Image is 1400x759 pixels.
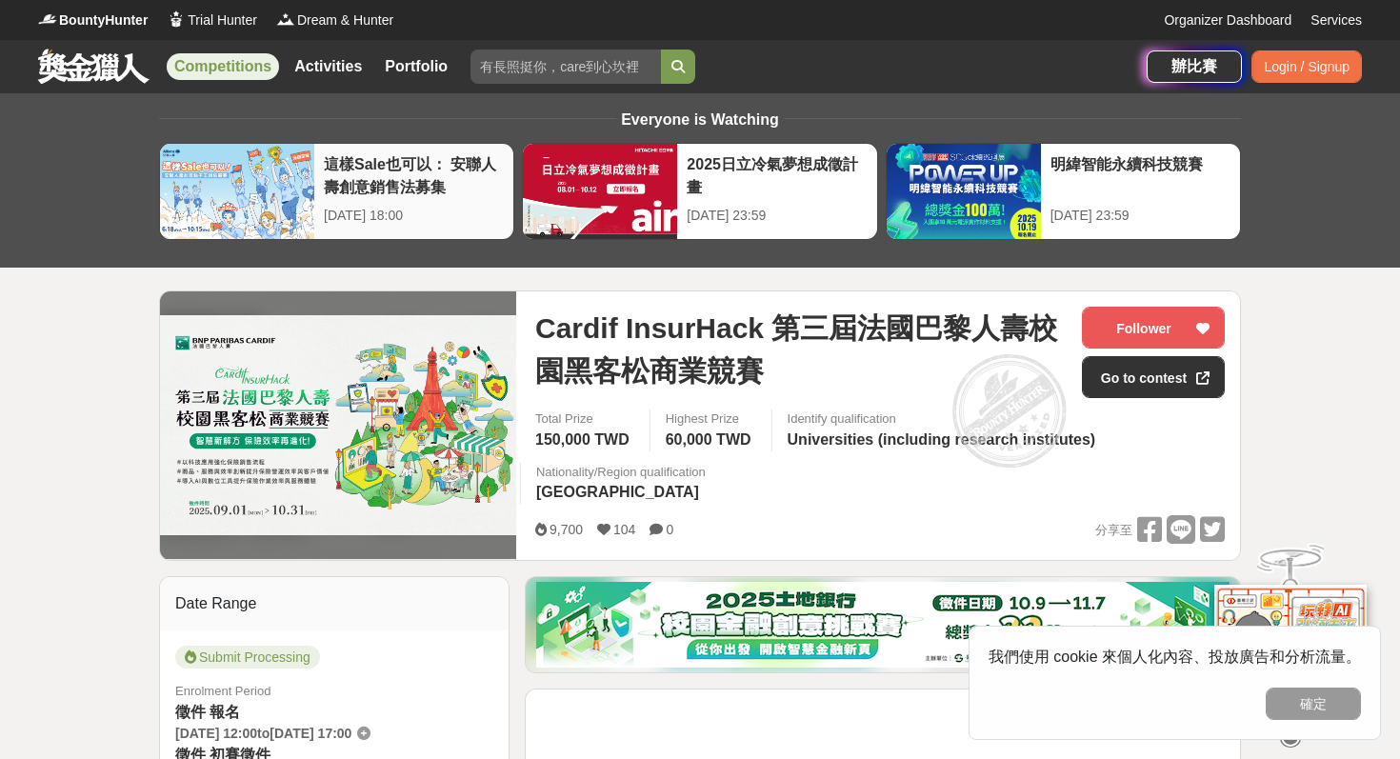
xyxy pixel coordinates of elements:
[167,10,257,30] a: LogoTrial Hunter
[175,684,270,698] span: Enrolment Period
[167,10,186,29] img: Logo
[536,463,706,482] div: Nationality/Region qualification
[324,153,504,196] div: 這樣Sale也可以： 安聯人壽創意銷售法募集
[1266,688,1361,720] button: 確定
[159,143,514,240] a: 這樣Sale也可以： 安聯人壽創意銷售法募集[DATE] 18:00
[270,726,351,741] span: [DATE] 17:00
[666,409,756,429] span: Highest Prize
[1147,50,1242,83] a: 辦比賽
[788,409,1101,429] div: Identify qualification
[550,522,583,537] span: 9,700
[536,484,699,500] span: [GEOGRAPHIC_DATA]
[535,431,630,448] span: 150,000 TWD
[1082,356,1225,398] a: Go to contest website
[257,726,270,741] span: to
[687,206,867,226] div: [DATE] 23:59
[1050,206,1230,226] div: [DATE] 23:59
[377,53,455,80] a: Portfolio
[160,577,509,630] div: Date Range
[1095,516,1132,545] span: 分享至
[522,143,877,240] a: 2025日立冷氣夢想成徵計畫[DATE] 23:59
[1310,10,1362,30] a: Services
[188,10,257,30] span: Trial Hunter
[536,582,1230,668] img: d20b4788-230c-4a26-8bab-6e291685a538.png
[1164,10,1291,30] a: Organizer Dashboard
[297,10,393,30] span: Dream & Hunter
[1082,307,1225,349] button: Follower
[1251,50,1362,83] div: Login / Signup
[788,431,1096,448] span: Universities (including research institutes)
[1214,585,1367,711] img: d2146d9a-e6f6-4337-9592-8cefde37ba6b.png
[989,649,1361,665] span: 我們使用 cookie 來個人化內容、投放廣告和分析流量。
[287,53,370,80] a: Activities
[616,111,784,128] span: Everyone is Watching
[59,10,148,30] span: BountyHunter
[687,153,867,196] div: 2025日立冷氣夢想成徵計畫
[175,704,240,720] span: 徵件 報名
[535,307,1067,392] span: Cardif InsurHack 第三屆法國巴黎人壽校園黑客松商業競賽
[666,431,751,448] span: 60,000 TWD
[1050,153,1230,196] div: 明緯智能永續科技競賽
[324,206,504,226] div: [DATE] 18:00
[470,50,661,84] input: 有長照挺你，care到心坎裡！青春出手，拍出照顧 影音徵件活動
[276,10,295,29] img: Logo
[160,315,516,535] img: Cover Image
[276,10,393,30] a: LogoDream & Hunter
[613,522,635,537] span: 104
[666,522,673,537] span: 0
[175,726,257,741] span: [DATE] 12:00
[38,10,148,30] a: LogoBountyHunter
[175,646,320,669] span: Submit Processing
[38,10,57,29] img: Logo
[535,409,634,429] span: Total Prize
[886,143,1241,240] a: 明緯智能永續科技競賽[DATE] 23:59
[167,53,279,80] a: Competitions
